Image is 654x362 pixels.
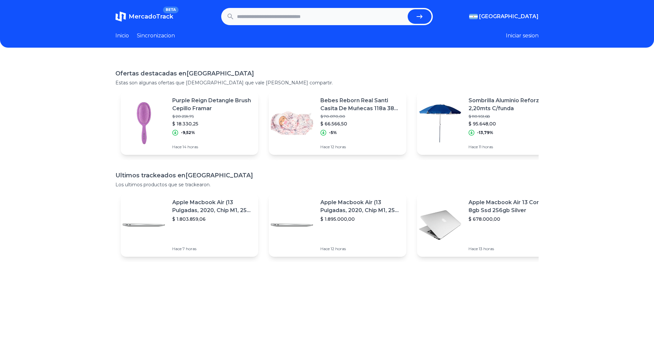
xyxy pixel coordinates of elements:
[269,100,315,146] img: Featured image
[469,97,549,113] p: Sombrilla Aluminio Reforzada 2,20mts C/funda
[115,11,173,22] a: MercadoTrackBETA
[115,69,539,78] h1: Ofertas destacadas en [GEOGRAPHIC_DATA]
[115,32,129,40] a: Inicio
[469,120,549,127] p: $ 95.648,00
[172,120,253,127] p: $ 18.330,25
[181,130,195,135] p: -9,52%
[172,144,253,150] p: Hace 14 horas
[163,7,179,13] span: BETA
[269,202,315,248] img: Featured image
[417,91,554,155] a: Featured imageSombrilla Aluminio Reforzada 2,20mts C/funda$ 110.951,68$ 95.648,00-13,79%Hace 11 h...
[172,114,253,119] p: $ 20.259,75
[320,114,401,119] p: $ 70.070,00
[115,79,539,86] p: Estas son algunas ofertas que [DEMOGRAPHIC_DATA] que vale [PERSON_NAME] compartir.
[320,199,401,214] p: Apple Macbook Air (13 Pulgadas, 2020, Chip M1, 256 Gb De Ssd, 8 Gb De Ram) - Plata
[320,144,401,150] p: Hace 12 horas
[269,91,406,155] a: Featured imageBebes Reborn Real Santi Casita De Muñecas 118a 38 Cm$ 70.070,00$ 66.566,50-5%Hace 1...
[469,246,549,251] p: Hace 13 horas
[320,120,401,127] p: $ 66.566,50
[115,181,539,188] p: Los ultimos productos que se trackearon.
[469,13,539,21] button: [GEOGRAPHIC_DATA]
[469,14,478,19] img: Argentina
[469,144,549,150] p: Hace 11 horas
[320,216,401,222] p: $ 1.895.000,00
[329,130,337,135] p: -5%
[172,216,253,222] p: $ 1.803.859,06
[115,171,539,180] h1: Ultimos trackeados en [GEOGRAPHIC_DATA]
[469,199,549,214] p: Apple Macbook Air 13 Core I5 8gb Ssd 256gb Silver
[469,216,549,222] p: $ 678.000,00
[137,32,175,40] a: Sincronizacion
[269,193,406,257] a: Featured imageApple Macbook Air (13 Pulgadas, 2020, Chip M1, 256 Gb De Ssd, 8 Gb De Ram) - Plata$...
[172,97,253,113] p: Purple Reign Detangle Brush Cepillo Framar
[129,13,173,20] span: MercadoTrack
[479,13,539,21] span: [GEOGRAPHIC_DATA]
[417,202,463,248] img: Featured image
[121,91,258,155] a: Featured imagePurple Reign Detangle Brush Cepillo Framar$ 20.259,75$ 18.330,25-9,52%Hace 14 horas
[320,97,401,113] p: Bebes Reborn Real Santi Casita De Muñecas 118a 38 Cm
[172,199,253,214] p: Apple Macbook Air (13 Pulgadas, 2020, Chip M1, 256 Gb De Ssd, 8 Gb De Ram) - Plata
[121,193,258,257] a: Featured imageApple Macbook Air (13 Pulgadas, 2020, Chip M1, 256 Gb De Ssd, 8 Gb De Ram) - Plata$...
[469,114,549,119] p: $ 110.951,68
[506,32,539,40] button: Iniciar sesion
[121,202,167,248] img: Featured image
[417,100,463,146] img: Featured image
[121,100,167,146] img: Featured image
[172,246,253,251] p: Hace 7 horas
[417,193,554,257] a: Featured imageApple Macbook Air 13 Core I5 8gb Ssd 256gb Silver$ 678.000,00Hace 13 horas
[320,246,401,251] p: Hace 12 horas
[115,11,126,22] img: MercadoTrack
[477,130,493,135] p: -13,79%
